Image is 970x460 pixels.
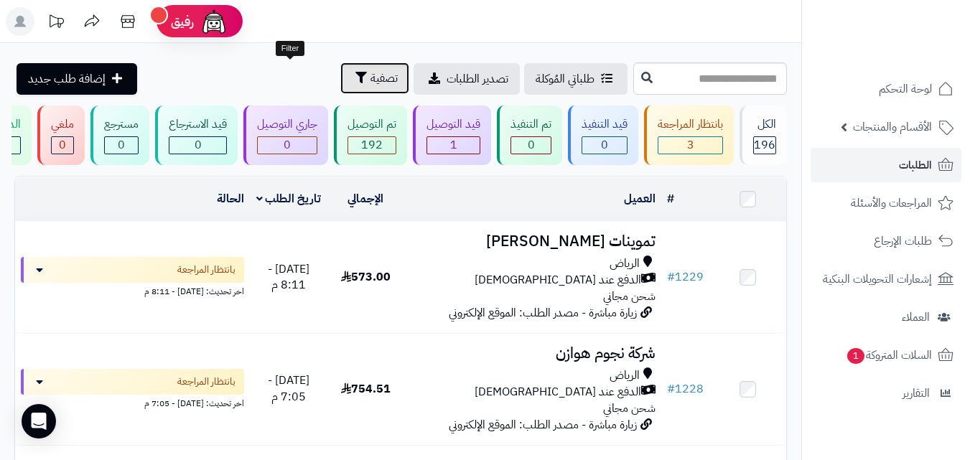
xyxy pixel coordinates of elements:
[21,283,244,298] div: اخر تحديث: [DATE] - 8:11 م
[582,116,628,133] div: قيد التنفيذ
[879,79,932,99] span: لوحة التحكم
[17,63,137,95] a: إضافة طلب جديد
[610,255,640,272] span: الرياض
[268,260,309,294] span: [DATE] - 8:11 م
[414,63,520,95] a: تصدير الطلبات
[195,136,202,154] span: 0
[169,116,227,133] div: قيد الاسترجاع
[754,136,775,154] span: 196
[811,72,961,106] a: لوحة التحكم
[667,380,704,398] a: #1228
[667,190,674,207] a: #
[603,400,656,417] span: شحن مجاني
[811,300,961,334] a: العملاء
[340,62,409,94] button: تصفية
[811,224,961,258] a: طلبات الإرجاع
[348,190,383,207] a: الإجمالي
[105,137,138,154] div: 0
[899,155,932,175] span: الطلبات
[667,268,675,286] span: #
[447,70,508,88] span: تصدير الطلبات
[450,136,457,154] span: 1
[177,375,235,389] span: بانتظار المراجعة
[610,367,640,384] span: الرياض
[449,304,637,321] span: زيارة مباشرة - مصدر الطلب: الموقع الإلكتروني
[872,11,956,41] img: logo-2.png
[823,269,932,289] span: إشعارات التحويلات البنكية
[737,105,790,165] a: الكل196
[667,268,704,286] a: #1229
[511,137,551,154] div: 0
[426,116,480,133] div: قيد التوصيل
[200,7,228,36] img: ai-face.png
[410,345,656,362] h3: شركة نجوم هوازن
[449,416,637,433] span: زيارة مباشرة - مصدر الطلب: الموقع الإلكتروني
[753,116,776,133] div: الكل
[51,116,74,133] div: ملغي
[410,233,656,250] h3: تموينات [PERSON_NAME]
[256,190,322,207] a: تاريخ الطلب
[475,384,641,400] span: الدفع عند [DEMOGRAPHIC_DATA]
[658,116,723,133] div: بانتظار المراجعة
[171,13,194,30] span: رفيق
[276,41,304,57] div: Filter
[811,186,961,220] a: المراجعات والأسئلة
[847,347,865,365] span: 1
[603,288,656,305] span: شحن مجاني
[853,117,932,137] span: الأقسام والمنتجات
[536,70,594,88] span: طلباتي المُوكلة
[658,137,722,154] div: 3
[177,263,235,277] span: بانتظار المراجعة
[241,105,331,165] a: جاري التوصيل 0
[601,136,608,154] span: 0
[528,136,535,154] span: 0
[34,105,88,165] a: ملغي 0
[667,380,675,398] span: #
[22,404,56,438] div: Open Intercom Messenger
[331,105,410,165] a: تم التوصيل 192
[903,383,930,403] span: التقارير
[510,116,551,133] div: تم التنفيذ
[169,137,226,154] div: 0
[217,190,244,207] a: الحالة
[59,136,66,154] span: 0
[427,137,480,154] div: 1
[811,338,961,372] a: السلات المتروكة1
[846,345,932,365] span: السلات المتروكة
[257,116,317,133] div: جاري التوصيل
[341,268,391,286] span: 573.00
[410,105,494,165] a: قيد التوصيل 1
[52,137,73,154] div: 0
[268,372,309,405] span: [DATE] - 7:05 م
[565,105,641,165] a: قيد التنفيذ 0
[524,63,628,95] a: طلباتي المُوكلة
[475,272,641,288] span: الدفع عند [DEMOGRAPHIC_DATA]
[874,231,932,251] span: طلبات الإرجاع
[582,137,627,154] div: 0
[641,105,737,165] a: بانتظار المراجعة 3
[104,116,139,133] div: مسترجع
[811,376,961,410] a: التقارير
[348,137,396,154] div: 192
[687,136,694,154] span: 3
[361,136,383,154] span: 192
[284,136,291,154] span: 0
[28,70,106,88] span: إضافة طلب جديد
[811,148,961,182] a: الطلبات
[851,193,932,213] span: المراجعات والأسئلة
[341,380,391,398] span: 754.51
[811,262,961,296] a: إشعارات التحويلات البنكية
[258,137,317,154] div: 0
[152,105,241,165] a: قيد الاسترجاع 0
[348,116,396,133] div: تم التوصيل
[624,190,656,207] a: العميل
[118,136,125,154] span: 0
[88,105,152,165] a: مسترجع 0
[902,307,930,327] span: العملاء
[21,395,244,410] div: اخر تحديث: [DATE] - 7:05 م
[494,105,565,165] a: تم التنفيذ 0
[370,70,398,87] span: تصفية
[38,7,74,39] a: تحديثات المنصة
